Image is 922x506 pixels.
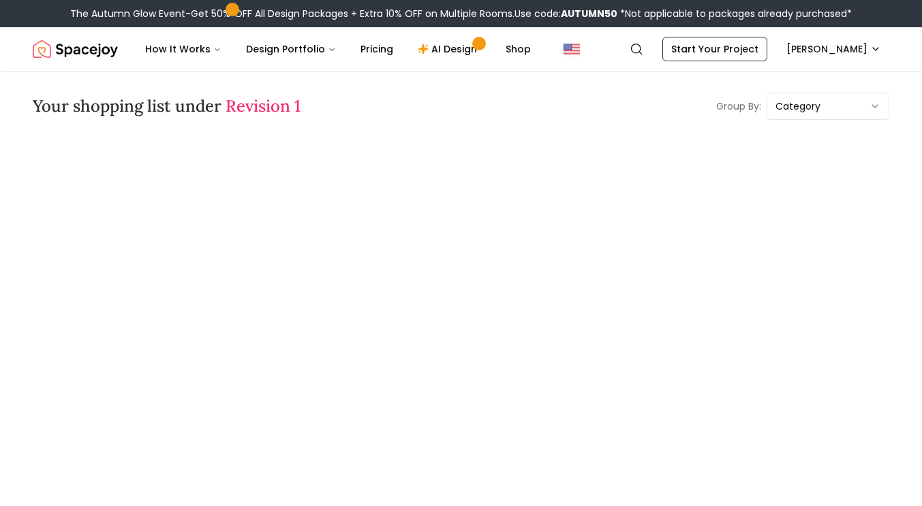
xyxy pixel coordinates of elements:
b: AUTUMN50 [561,7,617,20]
div: The Autumn Glow Event-Get 50% OFF All Design Packages + Extra 10% OFF on Multiple Rooms. [70,7,852,20]
h3: Your shopping list under [33,95,301,117]
span: *Not applicable to packages already purchased* [617,7,852,20]
a: Start Your Project [662,37,767,61]
img: Spacejoy Logo [33,35,118,63]
a: Shop [495,35,542,63]
button: [PERSON_NAME] [778,37,889,61]
a: Pricing [350,35,404,63]
img: United States [564,41,580,57]
nav: Global [33,27,889,71]
a: AI Design [407,35,492,63]
button: How It Works [134,35,232,63]
span: Use code: [514,7,617,20]
nav: Main [134,35,542,63]
span: Revision 1 [226,95,301,116]
button: Design Portfolio [235,35,347,63]
p: Group By: [716,99,761,113]
a: Spacejoy [33,35,118,63]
